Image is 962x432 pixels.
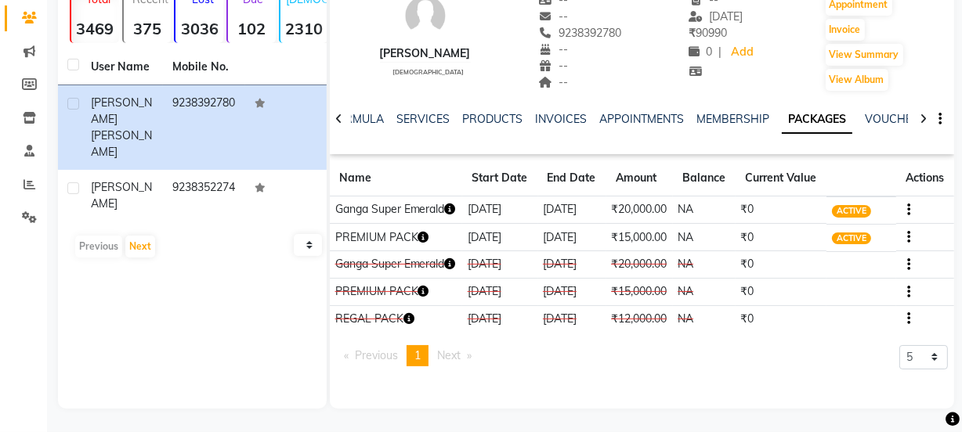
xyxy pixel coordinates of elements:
[599,112,684,126] a: APPOINTMENTS
[606,251,673,279] td: ₹20,000.00
[538,251,606,279] td: [DATE]
[832,314,890,326] span: CONSUMED
[538,42,568,56] span: --
[696,112,769,126] a: MEMBERSHIP
[163,170,244,221] td: 9238352274
[462,278,537,305] td: [DATE]
[462,224,537,251] td: [DATE]
[535,112,587,126] a: INVOICES
[355,348,398,362] span: Previous
[736,305,827,333] td: ₹0
[826,44,903,66] button: View Summary
[736,251,827,279] td: ₹0
[606,305,673,333] td: ₹12,000.00
[832,286,891,299] span: CANCELLED
[330,278,462,305] td: PREMIUM PACK
[336,345,480,366] nav: Pagination
[125,236,155,257] button: Next
[736,196,827,224] td: ₹0
[380,45,471,62] div: [PERSON_NAME]
[673,224,736,251] td: NA
[736,160,827,196] th: Current Value
[673,196,736,224] td: NA
[81,49,163,85] th: User Name
[606,160,673,196] th: Amount
[228,19,276,38] strong: 102
[606,196,673,224] td: ₹20,000.00
[673,160,736,196] th: Balance
[832,205,872,218] span: ACTIVE
[163,85,244,170] td: 9238392780
[163,49,244,85] th: Mobile No.
[689,26,727,40] span: 90990
[71,19,119,38] strong: 3469
[462,251,537,279] td: [DATE]
[330,196,462,224] td: Ganga Super Emerald
[330,112,384,126] a: FORMULA
[606,224,673,251] td: ₹15,000.00
[462,112,523,126] a: PRODUCTS
[538,196,606,224] td: [DATE]
[462,305,537,333] td: [DATE]
[330,160,462,196] th: Name
[689,9,743,23] span: [DATE]
[437,348,461,362] span: Next
[280,19,328,38] strong: 2310
[330,305,462,333] td: REGAL PACK
[462,196,537,224] td: [DATE]
[689,26,696,40] span: ₹
[91,128,152,159] span: [PERSON_NAME]
[736,278,827,305] td: ₹0
[896,160,954,196] th: Actions
[538,75,568,89] span: --
[538,305,606,333] td: [DATE]
[736,224,827,251] td: ₹0
[782,106,852,134] a: PACKAGES
[826,69,888,91] button: View Album
[124,19,172,38] strong: 375
[538,9,568,23] span: --
[728,41,755,63] a: Add
[865,112,927,126] a: VOUCHERS
[673,278,736,305] td: NA
[689,45,712,59] span: 0
[462,160,537,196] th: Start Date
[718,44,721,60] span: |
[175,19,223,38] strong: 3036
[91,95,152,126] span: [PERSON_NAME]
[673,305,736,333] td: NA
[396,112,450,126] a: SERVICES
[392,68,464,76] span: [DEMOGRAPHIC_DATA]
[538,160,606,196] th: End Date
[673,251,736,279] td: NA
[414,348,421,362] span: 1
[606,278,673,305] td: ₹15,000.00
[538,224,606,251] td: [DATE]
[538,278,606,305] td: [DATE]
[330,251,462,279] td: Ganga Super Emerald
[330,224,462,251] td: PREMIUM PACK
[832,259,891,272] span: CANCELLED
[826,19,865,41] button: Invoice
[538,59,568,73] span: --
[538,26,621,40] span: 9238392780
[832,232,872,245] span: ACTIVE
[91,180,152,211] span: [PERSON_NAME]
